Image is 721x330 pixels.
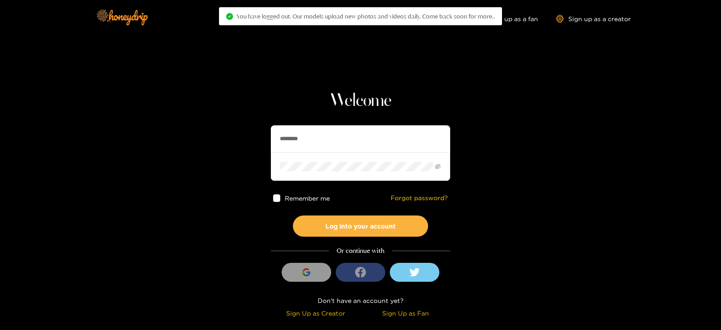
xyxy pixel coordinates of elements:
a: Sign up as a creator [556,15,631,23]
span: You have logged out. Our models upload new photos and videos daily. Come back soon for more.. [237,13,495,20]
span: eye-invisible [435,164,441,170]
span: check-circle [226,13,233,20]
h1: Welcome [271,90,450,112]
a: Forgot password? [391,194,448,202]
div: Don't have an account yet? [271,295,450,306]
a: Sign up as a fan [476,15,538,23]
div: Or continue with [271,246,450,256]
span: Remember me [285,195,330,202]
div: Sign Up as Fan [363,308,448,318]
div: Sign Up as Creator [273,308,358,318]
button: Log into your account [293,215,428,237]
